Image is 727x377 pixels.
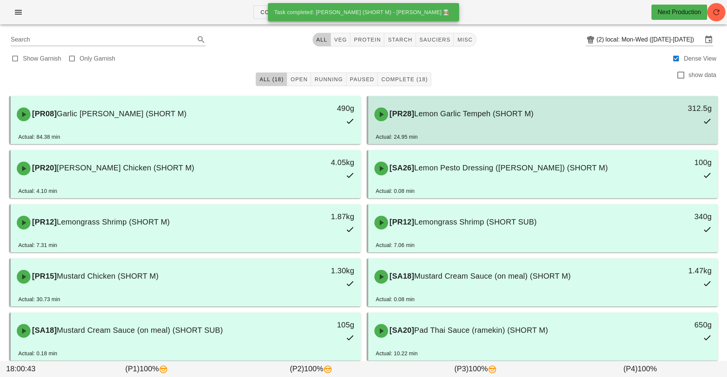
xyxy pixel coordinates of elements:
[414,109,534,118] span: Lemon Garlic Tempeh (SHORT M)
[31,218,57,226] span: [PR12]
[331,33,351,47] button: veg
[31,109,57,118] span: [PR08]
[634,156,712,168] div: 100g
[311,72,346,86] button: Running
[18,295,60,303] div: Actual: 30.73 min
[23,55,61,63] label: Show Garnish
[384,33,416,47] button: starch
[634,319,712,331] div: 650g
[688,71,716,79] label: show data
[388,164,414,172] span: [SA26]
[57,272,159,280] span: Mustard Chicken (SHORT M)
[64,362,229,376] div: (P1) 100%
[314,76,343,82] span: Running
[277,102,354,114] div: 490g
[376,187,415,195] div: Actual: 0.08 min
[277,156,354,168] div: 4.05kg
[287,72,311,86] button: Open
[313,33,331,47] button: All
[558,362,722,376] div: (P4) 100%
[290,76,308,82] span: Open
[454,33,476,47] button: misc
[316,37,327,43] span: All
[256,72,287,86] button: All (18)
[414,326,548,334] span: Pad Thai Sauce (ramekin) (SHORT M)
[57,326,223,334] span: Mustard Cream Sauce (on meal) (SHORT SUB)
[80,55,115,63] label: Only Garnish
[414,272,571,280] span: Mustard Cream Sauce (on meal) (SHORT M)
[414,164,608,172] span: Lemon Pesto Dressing ([PERSON_NAME]) (SHORT M)
[376,349,418,358] div: Actual: 10.22 min
[457,37,472,43] span: misc
[684,55,716,63] label: Dense View
[31,164,57,172] span: [PR20]
[347,72,378,86] button: Paused
[5,362,64,376] div: 18:00:43
[634,265,712,277] div: 1.47kg
[18,187,57,195] div: Actual: 4.10 min
[277,210,354,223] div: 1.87kg
[229,362,393,376] div: (P2) 100%
[260,9,321,15] span: Component Tasks
[57,218,170,226] span: Lemongrass Shrimp (SHORT M)
[414,218,537,226] span: Lemongrass Shrimp (SHORT SUB)
[350,33,384,47] button: protein
[18,241,57,249] div: Actual: 7.31 min
[376,133,418,141] div: Actual: 24.95 min
[277,265,354,277] div: 1.30kg
[419,37,451,43] span: sauciers
[350,76,374,82] span: Paused
[381,76,428,82] span: Complete (18)
[57,164,194,172] span: [PERSON_NAME] Chicken (SHORT M)
[658,8,701,17] div: Next Production
[596,36,606,43] div: (2)
[277,319,354,331] div: 105g
[334,37,347,43] span: veg
[31,326,57,334] span: [SA18]
[634,102,712,114] div: 312.5g
[388,218,414,226] span: [PR12]
[634,210,712,223] div: 340g
[378,72,431,86] button: Complete (18)
[31,272,57,280] span: [PR15]
[18,349,57,358] div: Actual: 0.18 min
[393,362,558,376] div: (P3) 100%
[353,37,381,43] span: protein
[376,241,415,249] div: Actual: 7.06 min
[388,272,414,280] span: [SA18]
[18,133,60,141] div: Actual: 84.38 min
[376,295,415,303] div: Actual: 0.08 min
[57,109,187,118] span: Garlic [PERSON_NAME] (SHORT M)
[388,326,414,334] span: [SA20]
[387,37,412,43] span: starch
[416,33,454,47] button: sauciers
[259,76,284,82] span: All (18)
[253,5,327,19] a: Component Tasks
[388,109,414,118] span: [PR28]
